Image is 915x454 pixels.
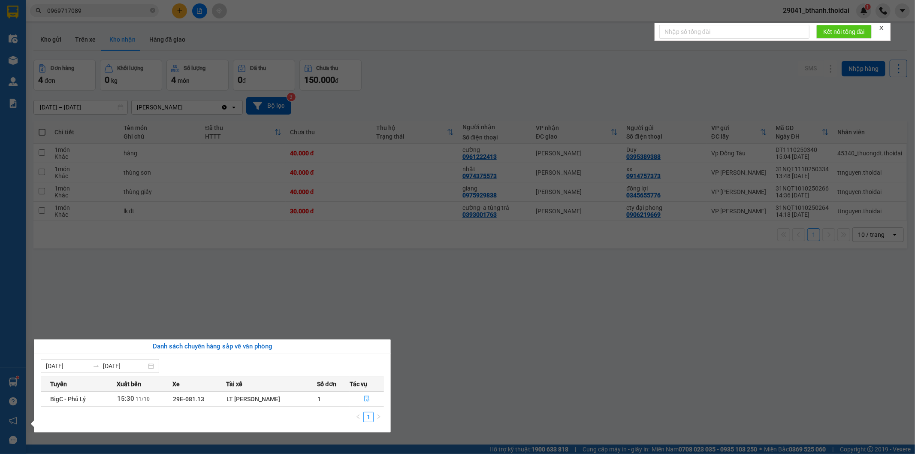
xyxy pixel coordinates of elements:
span: to [93,363,100,369]
span: Xuất bến [117,379,141,389]
li: Previous Page [353,412,363,422]
span: 15:30 [117,395,134,403]
span: Tuyến [50,379,67,389]
span: Xe [172,379,180,389]
a: 1 [364,412,373,422]
span: Tài xế [226,379,242,389]
input: Đến ngày [103,361,146,371]
button: right [374,412,384,422]
div: LT [PERSON_NAME] [226,394,317,404]
span: 1 [317,396,321,403]
button: file-done [350,392,384,406]
input: Từ ngày [46,361,89,371]
span: Tác vụ [350,379,367,389]
span: BigC - Phủ Lý [50,396,86,403]
span: 11/10 [136,396,150,402]
button: Kết nối tổng đài [816,25,872,39]
button: left [353,412,363,422]
input: Nhập số tổng đài [659,25,809,39]
li: Next Page [374,412,384,422]
span: left [356,414,361,419]
span: Kết nối tổng đài [823,27,865,36]
span: 29E-081.13 [173,396,204,403]
span: file-done [364,396,370,403]
span: swap-right [93,363,100,369]
span: Số đơn [317,379,336,389]
span: right [376,414,381,419]
div: Danh sách chuyến hàng sắp về văn phòng [41,342,384,352]
li: 1 [363,412,374,422]
span: close [879,25,885,31]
